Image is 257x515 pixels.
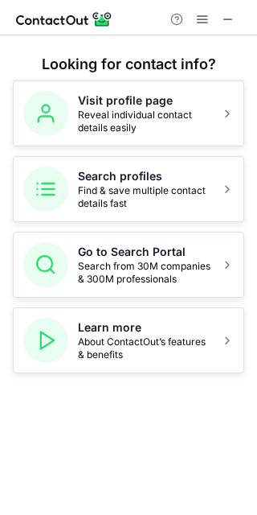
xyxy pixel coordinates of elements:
[78,336,211,361] span: About ContactOut’s features & benefits
[78,319,211,336] h5: Learn more
[78,93,211,109] h5: Visit profile page
[78,109,211,134] span: Reveal individual contact details easily
[13,307,244,373] button: Learn moreAbout ContactOut’s features & benefits
[23,91,68,136] img: Visit profile page
[78,244,211,260] h5: Go to Search Portal
[78,260,211,286] span: Search from 30M companies & 300M professionals
[23,167,68,212] img: Search profiles
[16,10,112,29] img: ContactOut v5.3.10
[23,318,68,363] img: Learn more
[78,168,211,184] h5: Search profiles
[13,232,244,298] button: Go to Search PortalSearch from 30M companies & 300M professionals
[13,80,244,146] button: Visit profile pageReveal individual contact details easily
[13,156,244,222] button: Search profilesFind & save multiple contact details fast
[78,184,211,210] span: Find & save multiple contact details fast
